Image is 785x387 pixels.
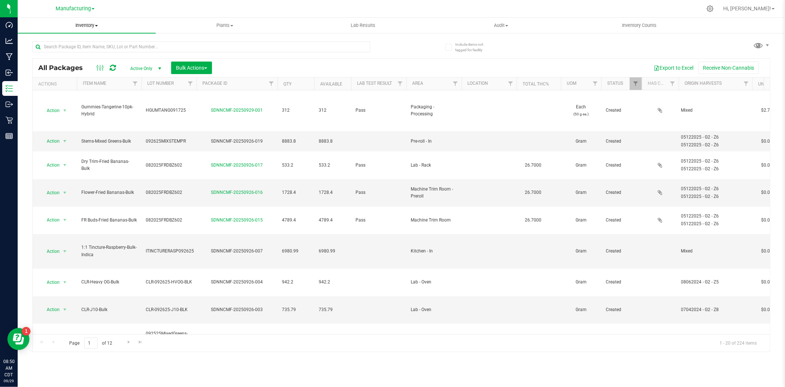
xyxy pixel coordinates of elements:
div: Actions [38,81,74,87]
span: 4789.4 [319,217,347,224]
span: Inventory [18,22,156,29]
a: Go to the next page [123,338,134,348]
span: Lab - Rack [411,334,457,341]
span: select [60,215,70,225]
span: Action [40,277,60,287]
span: 092625MIXSTEMPR [146,138,192,145]
span: Gram [565,138,597,145]
a: Filter [265,77,277,90]
a: Qty [283,81,291,87]
a: Filter [505,77,517,90]
div: SDNNCMF-20250926-019 [195,138,279,145]
a: Status [607,81,623,86]
span: Created [606,248,637,255]
span: Lab - Rack [411,162,457,169]
div: SDNNCMF-20250925-040 [195,334,279,341]
span: CLR-092625-J10-BLK [146,306,192,313]
div: Manage settings [706,5,715,12]
div: Value 1: 05122025 - G2 - Z6 [681,213,750,220]
a: Item Name [83,81,106,86]
span: HGUMTANG091725 [146,107,192,114]
inline-svg: Inventory [6,85,13,92]
span: Gram [565,279,597,286]
span: 8883.8 [319,138,347,145]
a: Filter [449,77,462,90]
div: Value 2: 05122025 - G2 - Z6 [681,193,750,200]
span: select [60,304,70,315]
span: Include items not tagged for facility [455,42,492,53]
a: Inventory Counts [570,18,708,33]
span: 942.2 [319,279,347,286]
span: select [60,105,70,116]
span: select [60,136,70,146]
span: Created [606,279,637,286]
button: Receive Non-Cannabis [698,62,759,74]
inline-svg: Analytics [6,37,13,45]
span: Created [606,189,637,196]
span: 26.7000 [521,215,545,226]
span: Created [606,107,637,114]
div: SDNNCMF-20250926-004 [195,279,279,286]
a: Unit Cost [758,81,780,87]
span: Pass [356,162,402,169]
button: Export to Excel [649,62,698,74]
span: Packaging - Processing [411,104,457,118]
span: Action [40,304,60,315]
span: Created [606,306,637,313]
div: Value 1: 07042024 - G2 - Z8 [681,306,750,313]
span: FR Buds-Fried Bananas-Bulk [81,217,137,224]
span: 082025FRDBZ602 [146,162,192,169]
span: 735.79 [319,306,347,313]
span: Lab - Oven [411,306,457,313]
span: Gram [565,217,597,224]
span: Stems-Mixed Greens-Bulk [81,138,137,145]
a: Go to the last page [135,338,146,348]
a: Filter [129,77,141,90]
div: Value 2: 05122025 - G2 - Z6 [681,165,750,172]
inline-svg: Inbound [6,69,13,76]
span: Pre-roll - In [411,138,457,145]
a: SDNNCMF-20250926-016 [211,190,263,195]
iframe: Resource center unread badge [22,327,31,336]
span: 082025FRDBZ602 [146,217,192,224]
div: Value 2: 05122025 - G2 - Z6 [681,220,750,227]
a: Available [320,81,342,87]
span: select [60,188,70,198]
a: Filter [740,77,752,90]
a: SDNNCMF-20250929-001 [211,108,263,113]
inline-svg: Retail [6,116,13,124]
span: 092525MixedGreens-BLK [146,330,192,344]
a: SDNNCMF-20250926-015 [211,217,263,223]
span: Gram [565,162,597,169]
span: Machine Trim Room - Preroll [411,186,457,200]
span: 082025FRDBZ602 [146,189,192,196]
iframe: Resource center [7,328,29,350]
a: SDNNCMF-20250926-017 [211,163,263,168]
a: Lab Results [294,18,432,33]
span: Dry Trim-Fried Bananas-Bulk [81,158,137,172]
a: Plants [156,18,294,33]
div: SDNNCMF-20250926-007 [195,248,279,255]
span: 12727 [319,334,347,341]
span: 1728.4 [282,189,310,196]
a: Area [412,81,423,86]
span: Action [40,215,60,225]
a: Filter [630,77,642,90]
span: Created [606,162,637,169]
p: 09/29 [3,378,14,384]
span: 735.79 [282,306,310,313]
span: 12727 [282,334,310,341]
span: Gram [565,248,597,255]
span: Action [40,332,60,342]
span: Plants [156,22,293,29]
span: Created [606,138,637,145]
a: Audit [432,18,570,33]
inline-svg: Reports [6,132,13,140]
span: Inventory Counts [612,22,666,29]
div: Value 1: Mixed [681,248,750,255]
div: Value 1: 08062024 - G2 - Z5 [681,279,750,286]
button: Bulk Actions [171,62,212,74]
a: Total THC% [523,81,549,87]
div: Value 1: 05122025 - G2 - Z6 [681,158,750,165]
p: 08:50 AM CDT [3,358,14,378]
